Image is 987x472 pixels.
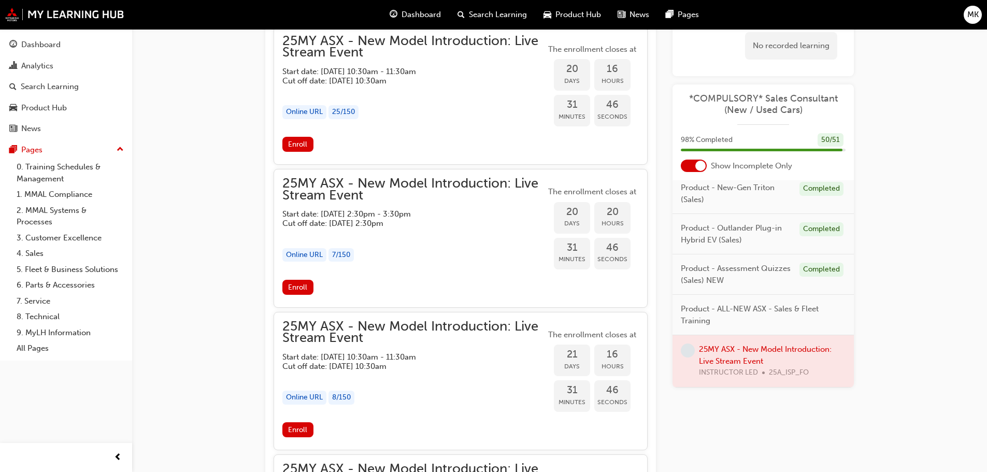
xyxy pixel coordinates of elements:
span: news-icon [9,124,17,134]
button: Enroll [282,280,313,295]
a: 1. MMAL Compliance [12,187,128,203]
a: news-iconNews [609,4,657,25]
div: Product Hub [21,102,67,114]
span: 20 [554,63,590,75]
div: 50 / 51 [818,133,843,147]
div: News [21,123,41,135]
span: 31 [554,99,590,111]
span: Show Incomplete Only [711,160,792,172]
div: No recorded learning [745,32,837,60]
h5: Start date: [DATE] 2:30pm - 3:30pm [282,209,529,219]
span: Enroll [288,283,307,292]
img: mmal [5,8,124,21]
span: Minutes [554,253,590,265]
a: 8. Technical [12,309,128,325]
span: Seconds [594,111,631,123]
a: pages-iconPages [657,4,707,25]
a: All Pages [12,340,128,356]
a: 0. Training Schedules & Management [12,159,128,187]
span: pages-icon [9,146,17,155]
span: The enrollment closes at [546,329,639,341]
div: Completed [799,222,843,236]
button: DashboardAnalyticsSearch LearningProduct HubNews [4,33,128,140]
a: Analytics [4,56,128,76]
span: 46 [594,384,631,396]
button: MK [964,6,982,24]
span: Hours [594,361,631,373]
a: 7. Service [12,293,128,309]
span: Product - Assessment Quizzes (Sales) NEW [681,263,791,286]
div: 8 / 150 [328,391,354,405]
span: Enroll [288,140,307,149]
span: Product - ALL-NEW ASX - Sales & Fleet Training [681,303,837,326]
div: Pages [21,144,42,156]
span: Pages [678,9,699,21]
a: 2. MMAL Systems & Processes [12,203,128,230]
span: 21 [554,349,590,361]
span: 25MY ASX - New Model Introduction: Live Stream Event [282,35,546,59]
h5: Start date: [DATE] 10:30am - 11:30am [282,352,529,362]
span: prev-icon [114,451,122,464]
a: Search Learning [4,77,128,96]
span: guage-icon [390,8,397,21]
span: Dashboard [402,9,441,21]
button: Pages [4,140,128,160]
span: News [630,9,649,21]
span: search-icon [457,8,465,21]
span: Days [554,218,590,230]
div: Completed [799,263,843,277]
div: Online URL [282,248,326,262]
span: news-icon [618,8,625,21]
a: 6. Parts & Accessories [12,277,128,293]
span: MK [967,9,979,21]
a: search-iconSearch Learning [449,4,535,25]
a: car-iconProduct Hub [535,4,609,25]
button: 25MY ASX - New Model Introduction: Live Stream EventStart date: [DATE] 2:30pm - 3:30pm Cut off da... [282,178,639,299]
span: 46 [594,242,631,254]
span: Minutes [554,111,590,123]
span: Product Hub [555,9,601,21]
a: Product Hub [4,98,128,118]
span: 46 [594,99,631,111]
span: 16 [594,63,631,75]
div: Online URL [282,391,326,405]
span: 20 [554,206,590,218]
a: News [4,119,128,138]
span: 25MY ASX - New Model Introduction: Live Stream Event [282,178,546,201]
h5: Start date: [DATE] 10:30am - 11:30am [282,67,529,76]
span: Seconds [594,253,631,265]
span: 31 [554,242,590,254]
button: Enroll [282,422,313,437]
span: Product - New-Gen Triton (Sales) [681,182,791,205]
span: Seconds [594,396,631,408]
button: Enroll [282,137,313,152]
span: Search Learning [469,9,527,21]
span: Minutes [554,396,590,408]
span: 98 % Completed [681,134,733,146]
div: Dashboard [21,39,61,51]
span: 20 [594,206,631,218]
span: Product - Outlander Plug-in Hybrid EV (Sales) [681,222,791,246]
span: 31 [554,384,590,396]
div: 7 / 150 [328,248,354,262]
span: up-icon [117,143,124,156]
span: Days [554,361,590,373]
span: 16 [594,349,631,361]
div: Analytics [21,60,53,72]
a: 3. Customer Excellence [12,230,128,246]
h5: Cut off date: [DATE] 10:30am [282,76,529,85]
span: search-icon [9,82,17,92]
a: guage-iconDashboard [381,4,449,25]
a: *COMPULSORY* Sales Consultant (New / Used Cars) [681,93,846,116]
span: guage-icon [9,40,17,50]
span: car-icon [543,8,551,21]
a: 5. Fleet & Business Solutions [12,262,128,278]
span: Enroll [288,425,307,434]
button: 25MY ASX - New Model Introduction: Live Stream EventStart date: [DATE] 10:30am - 11:30am Cut off ... [282,35,639,156]
span: The enrollment closes at [546,44,639,55]
a: 4. Sales [12,246,128,262]
span: car-icon [9,104,17,113]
